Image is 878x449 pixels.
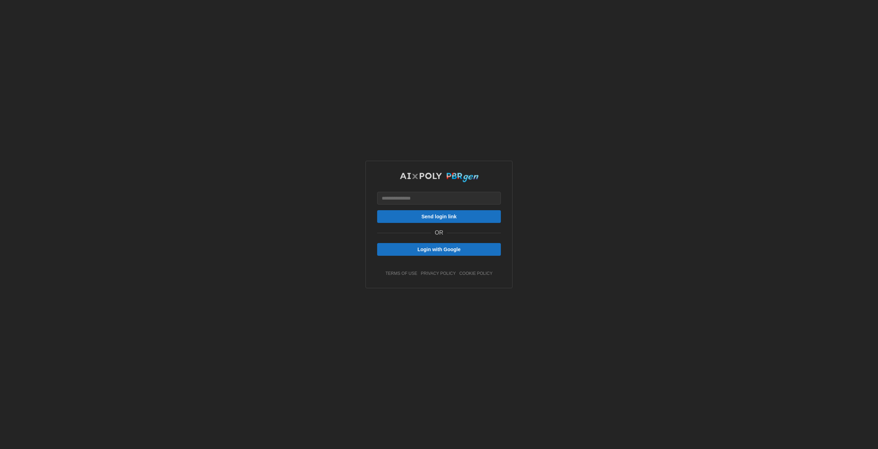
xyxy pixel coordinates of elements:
a: privacy policy [421,271,456,277]
p: OR [435,229,443,237]
a: terms of use [386,271,417,277]
span: Login with Google [417,243,461,255]
button: Send login link [377,210,501,223]
button: Login with Google [377,243,501,256]
a: cookie policy [459,271,492,277]
span: Send login link [421,211,457,223]
img: AIxPoly PBRgen [399,172,479,183]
